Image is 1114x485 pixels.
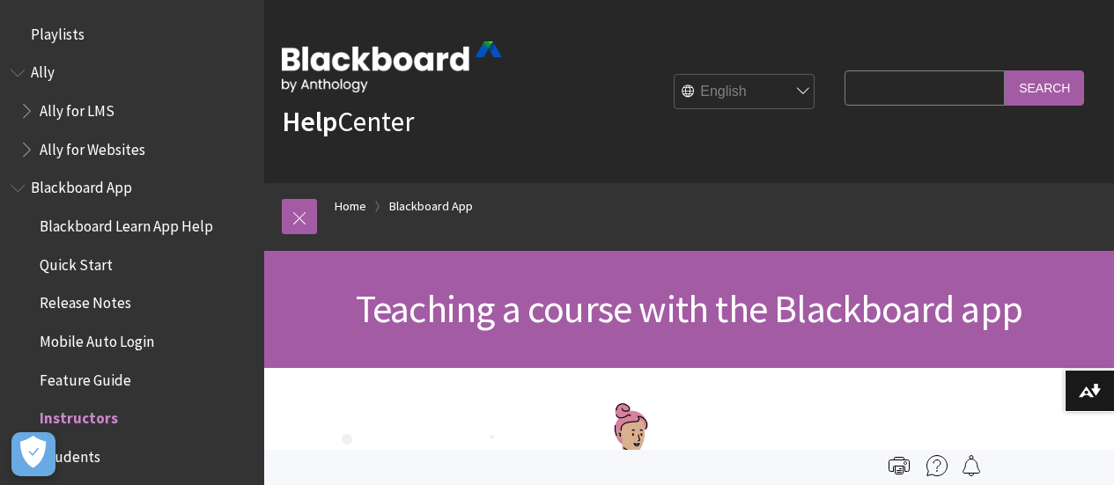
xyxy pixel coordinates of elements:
nav: Book outline for Playlists [11,19,254,49]
a: Blackboard App [389,195,473,217]
span: Release Notes [40,289,131,312]
span: Ally for LMS [40,96,114,120]
nav: Book outline for Anthology Ally Help [11,58,254,165]
button: Open Preferences [11,432,55,476]
img: Blackboard by Anthology [282,41,502,92]
input: Search [1005,70,1084,105]
span: Blackboard App [31,173,132,197]
img: Follow this page [961,455,982,476]
span: Quick Start [40,250,113,274]
span: Blackboard Learn App Help [40,211,213,235]
span: Feature Guide [40,365,131,389]
strong: Help [282,104,337,139]
select: Site Language Selector [675,75,815,110]
span: Mobile Auto Login [40,327,154,350]
a: HelpCenter [282,104,414,139]
span: Ally for Websites [40,135,145,158]
span: Teaching a course with the Blackboard app [356,284,1022,333]
span: Students [40,442,100,466]
img: More help [926,455,948,476]
a: Home [335,195,366,217]
span: Playlists [31,19,85,43]
img: Print [889,455,910,476]
span: Ally [31,58,55,82]
span: Instructors [40,404,118,428]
